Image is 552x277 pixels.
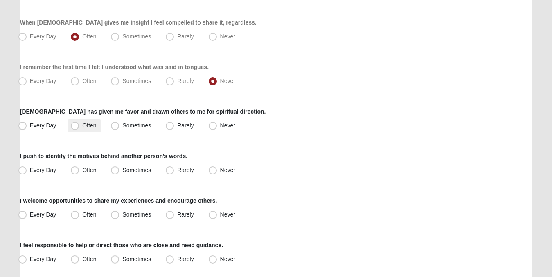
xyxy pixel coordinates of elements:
[122,256,151,262] span: Sometimes
[220,33,235,40] span: Never
[177,167,194,173] span: Rarely
[177,256,194,262] span: Rarely
[82,33,96,40] span: Often
[177,211,194,218] span: Rarely
[82,256,96,262] span: Often
[30,256,56,262] span: Every Day
[20,18,257,27] label: When [DEMOGRAPHIC_DATA] gives me insight I feel compelled to share it, regardless.
[30,211,56,218] span: Every Day
[177,78,194,84] span: Rarely
[220,122,235,129] span: Never
[122,33,151,40] span: Sometimes
[20,197,217,205] label: I welcome opportunities to share my experiences and encourage others.
[20,107,266,116] label: [DEMOGRAPHIC_DATA] has given me favor and drawn others to me for spiritual direction.
[177,122,194,129] span: Rarely
[30,78,56,84] span: Every Day
[122,78,151,84] span: Sometimes
[82,211,96,218] span: Often
[122,122,151,129] span: Sometimes
[20,241,223,249] label: I feel responsible to help or direct those who are close and need guidance.
[220,167,235,173] span: Never
[220,78,235,84] span: Never
[177,33,194,40] span: Rarely
[220,256,235,262] span: Never
[122,211,151,218] span: Sometimes
[30,33,56,40] span: Every Day
[30,122,56,129] span: Every Day
[20,152,187,160] label: I push to identify the motives behind another person's words.
[82,122,96,129] span: Often
[82,167,96,173] span: Often
[30,167,56,173] span: Every Day
[82,78,96,84] span: Often
[220,211,235,218] span: Never
[20,63,209,71] label: I remember the first time I felt I understood what was said in tongues.
[122,167,151,173] span: Sometimes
